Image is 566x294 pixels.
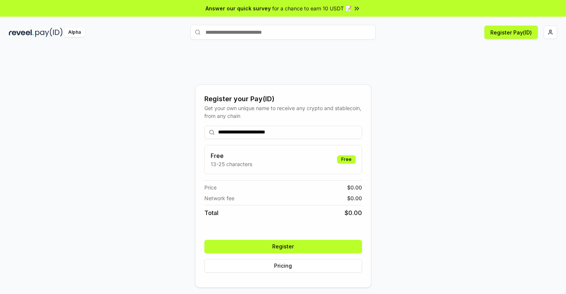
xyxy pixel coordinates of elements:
[272,4,352,12] span: for a chance to earn 10 USDT 📝
[35,28,63,37] img: pay_id
[211,160,252,168] p: 13-25 characters
[204,208,218,217] span: Total
[204,94,362,104] div: Register your Pay(ID)
[211,151,252,160] h3: Free
[204,240,362,253] button: Register
[204,194,234,202] span: Network fee
[204,259,362,272] button: Pricing
[345,208,362,217] span: $ 0.00
[205,4,271,12] span: Answer our quick survey
[347,194,362,202] span: $ 0.00
[337,155,356,163] div: Free
[64,28,85,37] div: Alpha
[204,184,217,191] span: Price
[9,28,34,37] img: reveel_dark
[484,26,538,39] button: Register Pay(ID)
[204,104,362,120] div: Get your own unique name to receive any crypto and stablecoin, from any chain
[347,184,362,191] span: $ 0.00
